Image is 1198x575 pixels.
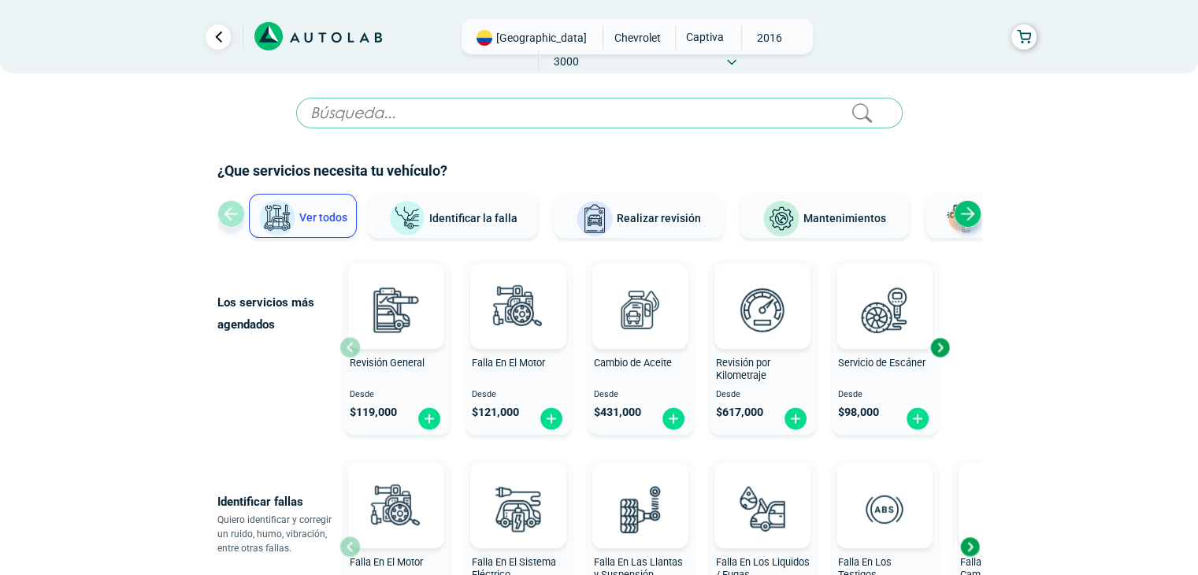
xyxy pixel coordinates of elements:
[850,474,919,543] img: diagnostic_diagnostic_abs-v3.svg
[861,267,908,314] img: AD0BCuuxAAAAAElFTkSuQmCC
[350,556,423,568] span: Falla En El Motor
[472,390,566,400] span: Desde
[539,406,564,431] img: fi_plus-circle2.svg
[958,535,981,558] div: Next slide
[617,466,664,514] img: AD0BCuuxAAAAAElFTkSuQmCC
[417,406,442,431] img: fi_plus-circle2.svg
[350,357,425,369] span: Revisión General
[716,390,810,400] span: Desde
[477,30,492,46] img: Flag of COLOMBIA
[594,406,641,419] span: $ 431,000
[258,199,296,237] img: Ver todos
[739,466,786,514] img: AD0BCuuxAAAAAElFTkSuQmCC
[838,357,925,369] span: Servicio de Escáner
[742,26,798,50] span: 2016
[539,50,595,73] span: 3000
[716,357,770,382] span: Revisión por Kilometraje
[728,275,797,344] img: revision_por_kilometraje-v3.svg
[606,474,675,543] img: diagnostic_suspension-v3.svg
[861,466,908,514] img: AD0BCuuxAAAAAElFTkSuQmCC
[299,211,347,224] span: Ver todos
[739,267,786,314] img: AD0BCuuxAAAAAElFTkSuQmCC
[838,390,932,400] span: Desde
[350,390,443,400] span: Desde
[606,275,675,344] img: cambio_de_aceite-v3.svg
[472,357,545,369] span: Falla En El Motor
[296,98,903,128] input: Búsqueda...
[472,406,519,419] span: $ 121,000
[343,260,450,435] button: Revisión General Desde $119,000
[217,161,981,181] h2: ¿Que servicios necesita tu vehículo?
[484,474,553,543] img: diagnostic_bombilla-v3.svg
[429,211,517,224] span: Identificar la falla
[740,194,910,238] button: Mantenimientos
[617,212,701,224] span: Realizar revisión
[972,474,1041,543] img: diagnostic_caja-de-cambios-v3.svg
[954,200,981,228] div: Next slide
[495,267,542,314] img: AD0BCuuxAAAAAElFTkSuQmCC
[594,357,672,369] span: Cambio de Aceite
[710,260,816,435] button: Revisión por Kilometraje Desde $617,000
[373,267,420,314] img: AD0BCuuxAAAAAElFTkSuQmCC
[928,336,951,359] div: Next slide
[217,291,339,336] p: Los servicios más agendados
[832,260,938,435] button: Servicio de Escáner Desde $98,000
[496,30,587,46] span: [GEOGRAPHIC_DATA]
[762,200,800,238] img: Mantenimientos
[388,200,426,237] img: Identificar la falla
[217,513,339,555] p: Quiero identificar y corregir un ruido, humo, vibración, entre otras fallas.
[676,26,732,48] span: CAPTIVA
[217,491,339,513] p: Identificar fallas
[362,275,431,344] img: revision_general-v3.svg
[610,26,666,50] span: CHEVROLET
[249,194,357,238] button: Ver todos
[588,260,694,435] button: Cambio de Aceite Desde $431,000
[576,200,614,238] img: Realizar revisión
[803,212,886,224] span: Mantenimientos
[661,406,686,431] img: fi_plus-circle2.svg
[362,474,431,543] img: diagnostic_engine-v3.svg
[368,194,538,238] button: Identificar la falla
[350,406,397,419] span: $ 119,000
[905,406,930,431] img: fi_plus-circle2.svg
[373,466,420,514] img: AD0BCuuxAAAAAElFTkSuQmCC
[594,390,688,400] span: Desde
[617,267,664,314] img: AD0BCuuxAAAAAElFTkSuQmCC
[783,406,808,431] img: fi_plus-circle2.svg
[838,406,879,419] span: $ 98,000
[554,194,724,238] button: Realizar revisión
[716,406,763,419] span: $ 617,000
[850,275,919,344] img: escaner-v3.svg
[728,474,797,543] img: diagnostic_gota-de-sangre-v3.svg
[495,466,542,514] img: AD0BCuuxAAAAAElFTkSuQmCC
[465,260,572,435] button: Falla En El Motor Desde $121,000
[484,275,553,344] img: diagnostic_engine-v3.svg
[942,200,980,238] img: Latonería y Pintura
[206,24,231,50] a: Ir al paso anterior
